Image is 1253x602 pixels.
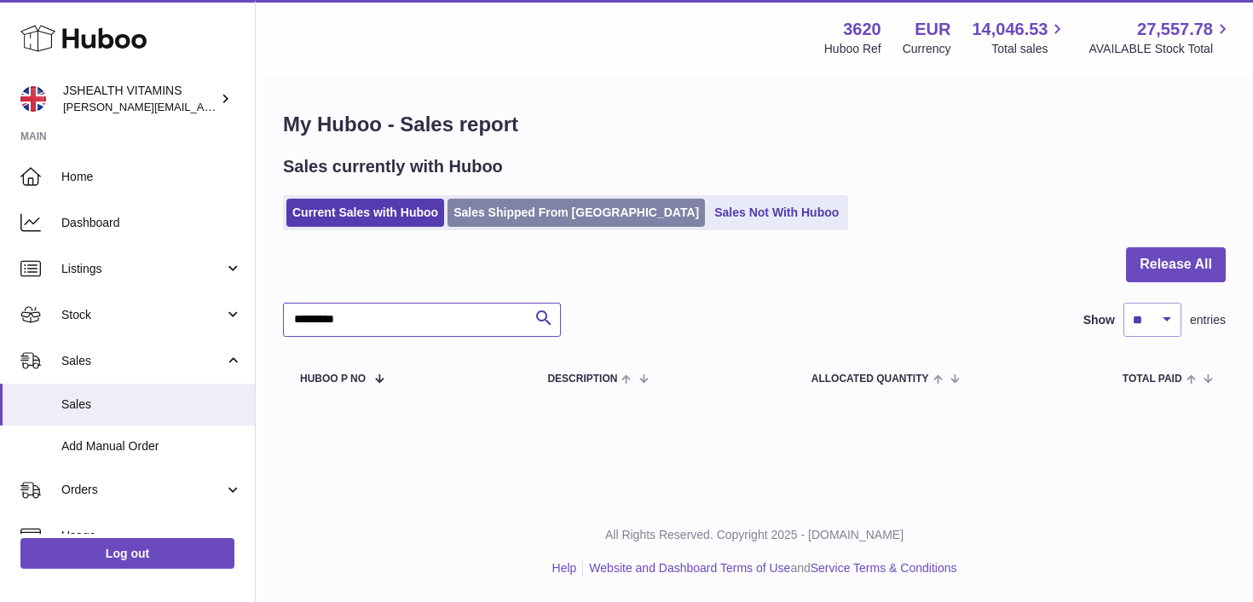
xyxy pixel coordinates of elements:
[61,261,224,277] span: Listings
[283,155,503,178] h2: Sales currently with Huboo
[547,373,617,385] span: Description
[811,561,957,575] a: Service Terms & Conditions
[1137,18,1213,41] span: 27,557.78
[283,111,1226,138] h1: My Huboo - Sales report
[991,41,1067,57] span: Total sales
[843,18,881,41] strong: 3620
[824,41,881,57] div: Huboo Ref
[1088,41,1233,57] span: AVAILABLE Stock Total
[63,100,342,113] span: [PERSON_NAME][EMAIL_ADDRESS][DOMAIN_NAME]
[1083,312,1115,328] label: Show
[61,438,242,454] span: Add Manual Order
[1190,312,1226,328] span: entries
[1088,18,1233,57] a: 27,557.78 AVAILABLE Stock Total
[269,527,1239,543] p: All Rights Reserved. Copyright 2025 - [DOMAIN_NAME]
[915,18,950,41] strong: EUR
[972,18,1048,41] span: 14,046.53
[286,199,444,227] a: Current Sales with Huboo
[447,199,705,227] a: Sales Shipped From [GEOGRAPHIC_DATA]
[811,373,929,385] span: ALLOCATED Quantity
[61,307,224,323] span: Stock
[708,199,845,227] a: Sales Not With Huboo
[20,86,46,112] img: francesca@jshealthvitamins.com
[1126,247,1226,282] button: Release All
[903,41,951,57] div: Currency
[63,83,217,115] div: JSHEALTH VITAMINS
[972,18,1067,57] a: 14,046.53 Total sales
[61,353,224,369] span: Sales
[61,482,224,498] span: Orders
[61,528,242,544] span: Usage
[1123,373,1182,385] span: Total paid
[61,215,242,231] span: Dashboard
[300,373,366,385] span: Huboo P no
[589,561,790,575] a: Website and Dashboard Terms of Use
[61,169,242,185] span: Home
[61,397,242,413] span: Sales
[20,538,234,569] a: Log out
[583,560,956,576] li: and
[552,561,577,575] a: Help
